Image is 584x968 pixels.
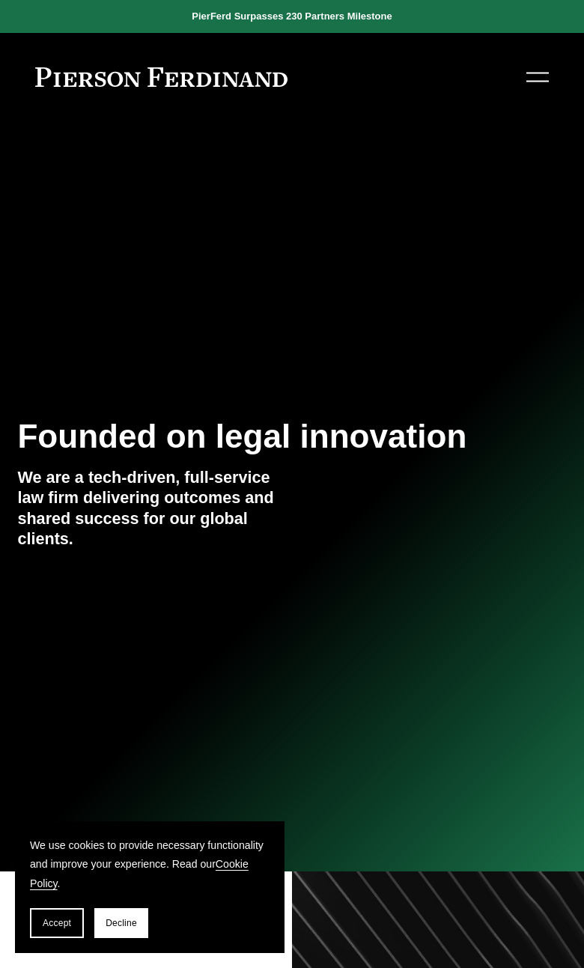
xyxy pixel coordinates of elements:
[17,467,292,550] h4: We are a tech-driven, full-service law firm delivering outcomes and shared success for our global...
[43,918,71,928] span: Accept
[94,908,148,938] button: Decline
[30,836,270,893] p: We use cookies to provide necessary functionality and improve your experience. Read our .
[106,918,137,928] span: Decline
[30,908,84,938] button: Accept
[17,418,475,455] h1: Founded on legal innovation
[30,858,249,889] a: Cookie Policy
[15,821,285,953] section: Cookie banner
